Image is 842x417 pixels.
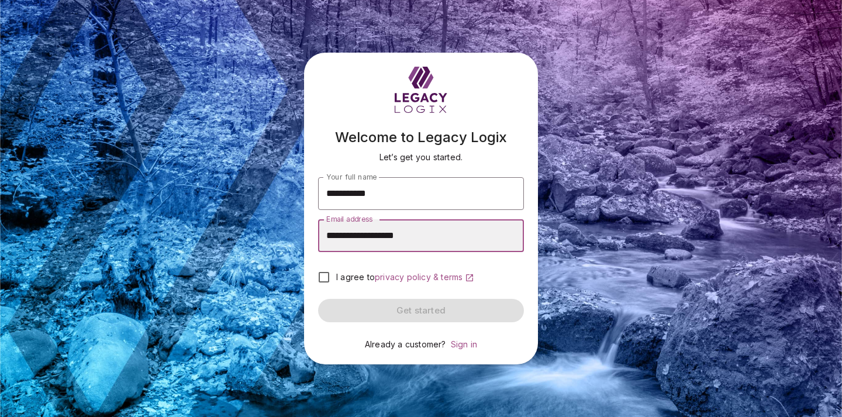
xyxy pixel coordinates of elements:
[375,272,463,282] span: privacy policy & terms
[335,129,507,146] span: Welcome to Legacy Logix
[451,339,477,349] a: Sign in
[365,339,446,349] span: Already a customer?
[326,173,377,181] span: Your full name
[336,272,375,282] span: I agree to
[326,215,372,223] span: Email address
[375,272,474,282] a: privacy policy & terms
[379,152,463,162] span: Let’s get you started.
